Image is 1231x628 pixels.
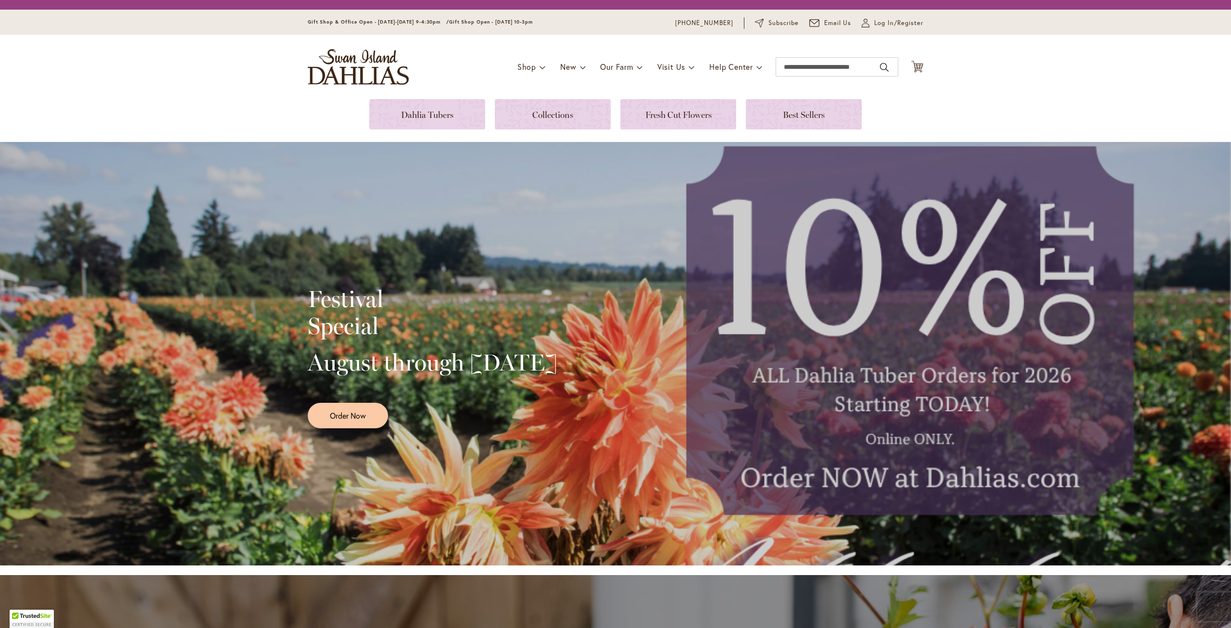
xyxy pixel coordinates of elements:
span: Email Us [824,18,852,28]
span: Log In/Register [874,18,923,28]
span: Help Center [709,62,753,72]
span: Order Now [330,410,366,421]
span: Gift Shop Open - [DATE] 10-3pm [449,19,533,25]
a: Order Now [308,403,388,428]
span: New [560,62,576,72]
a: Log In/Register [862,18,923,28]
button: Search [880,60,889,75]
span: Our Farm [600,62,633,72]
div: TrustedSite Certified [10,610,54,628]
a: Email Us [809,18,852,28]
h2: August through [DATE] [308,349,557,376]
h2: Festival Special [308,285,557,339]
span: Visit Us [657,62,685,72]
a: store logo [308,49,409,85]
a: [PHONE_NUMBER] [675,18,733,28]
span: Shop [517,62,536,72]
span: Gift Shop & Office Open - [DATE]-[DATE] 9-4:30pm / [308,19,449,25]
span: Subscribe [768,18,799,28]
a: Subscribe [755,18,799,28]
